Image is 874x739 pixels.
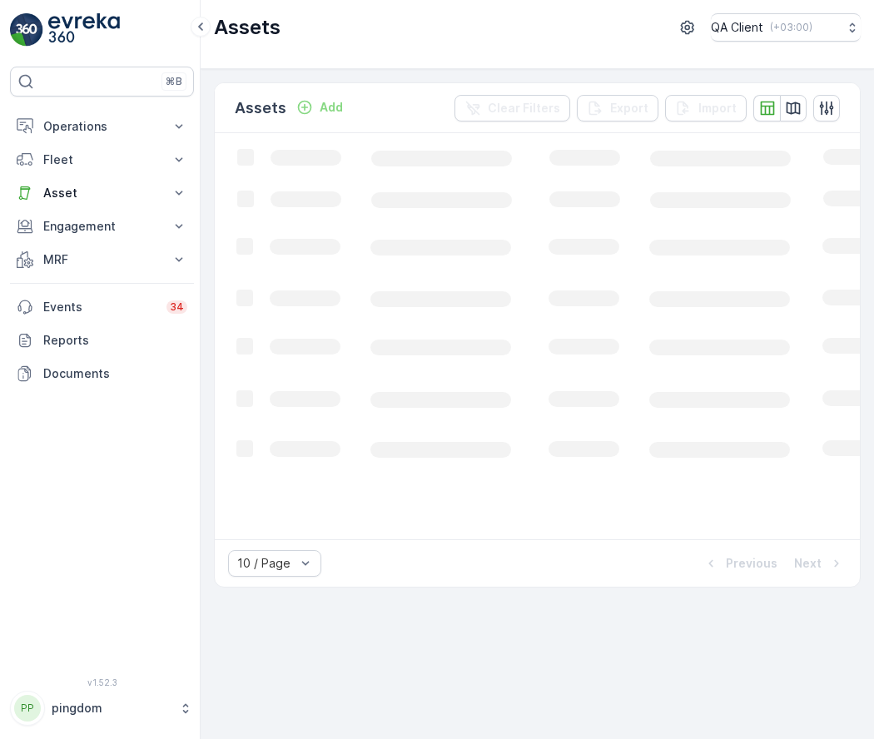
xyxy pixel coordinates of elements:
[235,97,286,120] p: Assets
[698,100,737,117] p: Import
[14,695,41,722] div: PP
[454,95,570,122] button: Clear Filters
[214,14,281,41] p: Assets
[10,110,194,143] button: Operations
[170,300,184,314] p: 34
[10,357,194,390] a: Documents
[770,21,812,34] p: ( +03:00 )
[43,251,161,268] p: MRF
[10,677,194,687] span: v 1.52.3
[43,118,161,135] p: Operations
[701,553,779,573] button: Previous
[488,100,560,117] p: Clear Filters
[43,365,187,382] p: Documents
[10,324,194,357] a: Reports
[665,95,747,122] button: Import
[10,143,194,176] button: Fleet
[711,13,861,42] button: QA Client(+03:00)
[10,290,194,324] a: Events34
[43,218,161,235] p: Engagement
[726,555,777,572] p: Previous
[43,299,156,315] p: Events
[290,97,350,117] button: Add
[166,75,182,88] p: ⌘B
[48,13,120,47] img: logo_light-DOdMpM7g.png
[52,700,171,717] p: pingdom
[10,691,194,726] button: PPpingdom
[43,332,187,349] p: Reports
[320,99,343,116] p: Add
[43,185,161,201] p: Asset
[10,13,43,47] img: logo
[43,151,161,168] p: Fleet
[10,210,194,243] button: Engagement
[792,553,847,573] button: Next
[610,100,648,117] p: Export
[10,176,194,210] button: Asset
[10,243,194,276] button: MRF
[794,555,822,572] p: Next
[577,95,658,122] button: Export
[711,19,763,36] p: QA Client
